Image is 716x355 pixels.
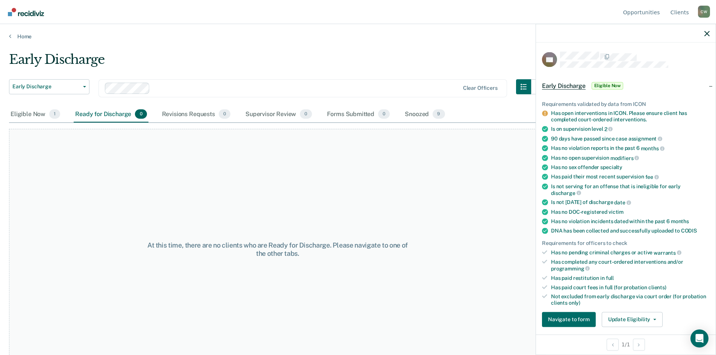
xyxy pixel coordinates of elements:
div: 90 days have passed since case [551,135,710,142]
div: Has no violation reports in the past 6 [551,145,710,152]
div: Is on supervision level [551,125,710,132]
span: 2 [604,126,613,132]
span: fee [645,174,659,180]
span: 0 [378,109,390,119]
span: Early Discharge [12,83,80,90]
span: programming [551,265,590,271]
div: Is not [DATE] of discharge [551,199,710,206]
div: Is not serving for an offense that is ineligible for early [551,183,710,196]
div: At this time, there are no clients who are Ready for Discharge. Please navigate to one of the oth... [144,241,412,257]
div: Supervisor Review [244,106,313,123]
button: Update Eligibility [602,312,663,327]
div: Has no DOC-registered [551,208,710,215]
span: discharge [551,190,581,196]
span: months [671,218,689,224]
div: Has no violation incidents dated within the past 6 [551,218,710,224]
div: Has paid their most recent supervision [551,174,710,180]
div: Has no sex offender [551,164,710,171]
span: warrants [654,249,681,255]
div: C W [698,6,710,18]
div: 1 / 1 [536,334,716,354]
span: Early Discharge [542,82,586,89]
div: Forms Submitted [325,106,392,123]
span: victim [609,208,624,215]
div: Clear officers [463,85,498,91]
div: Open Intercom Messenger [690,329,708,347]
a: Home [9,33,707,40]
span: date [614,199,631,205]
button: Profile dropdown button [698,6,710,18]
span: Eligible Now [592,82,624,89]
span: CODIS [681,227,697,233]
span: assignment [628,136,662,142]
div: Requirements for officers to check [542,240,710,246]
button: Next Opportunity [633,338,645,350]
span: 0 [135,109,147,119]
div: Snoozed [403,106,446,123]
div: Has no pending criminal charges or active [551,249,710,256]
span: full [606,275,614,281]
div: Has no open supervision [551,154,710,161]
div: Early DischargeEligible Now [536,74,716,98]
div: Has paid restitution in [551,275,710,281]
div: Requirements validated by data from ICON [542,101,710,107]
span: specialty [600,164,622,170]
button: Navigate to form [542,312,596,327]
div: DNA has been collected and successfully uploaded to [551,227,710,234]
span: clients) [648,284,666,290]
span: 9 [433,109,445,119]
button: Previous Opportunity [607,338,619,350]
span: modifiers [610,155,639,161]
span: 0 [219,109,230,119]
div: Eligible Now [9,106,62,123]
div: Has paid court fees in full (for probation [551,284,710,290]
span: 1 [49,109,60,119]
div: Early Discharge [9,52,546,73]
div: Has open interventions in ICON. Please ensure client has completed court-ordered interventions. [551,110,710,123]
div: Not excluded from early discharge via court order (for probation clients [551,293,710,306]
span: 0 [300,109,312,119]
img: Recidiviz [8,8,44,16]
div: Ready for Discharge [74,106,148,123]
span: months [641,145,665,151]
a: Navigate to form link [542,312,599,327]
div: Has completed any court-ordered interventions and/or [551,259,710,272]
span: only) [569,300,580,306]
div: Revisions Requests [160,106,232,123]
